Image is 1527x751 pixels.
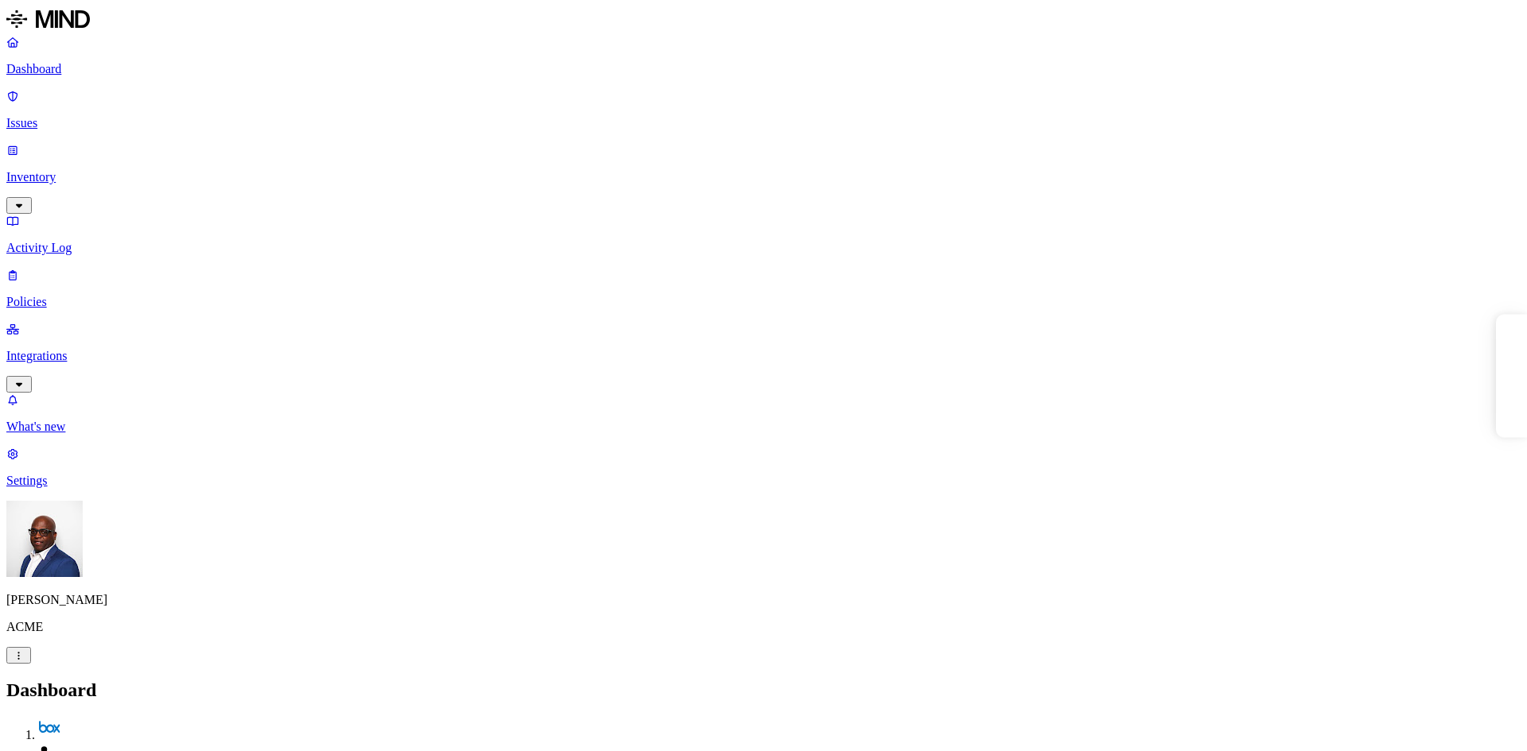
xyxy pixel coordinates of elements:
p: Issues [6,116,1521,130]
a: What's new [6,393,1521,434]
p: Activity Log [6,241,1521,255]
p: ACME [6,620,1521,634]
a: Dashboard [6,35,1521,76]
a: Inventory [6,143,1521,211]
a: Settings [6,447,1521,488]
img: Gregory Thomas [6,501,83,577]
p: Dashboard [6,62,1521,76]
p: Integrations [6,349,1521,363]
img: box.svg [38,717,60,739]
a: Policies [6,268,1521,309]
p: Policies [6,295,1521,309]
p: Settings [6,474,1521,488]
a: Activity Log [6,214,1521,255]
a: Issues [6,89,1521,130]
p: Inventory [6,170,1521,184]
h2: Dashboard [6,679,1521,701]
img: MIND [6,6,90,32]
a: Integrations [6,322,1521,390]
p: What's new [6,420,1521,434]
a: MIND [6,6,1521,35]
